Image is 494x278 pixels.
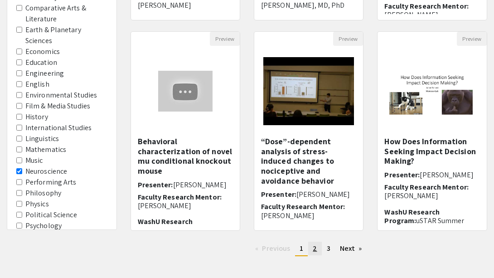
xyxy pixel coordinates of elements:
[384,137,479,166] h5: How Does Information Seeking Impact Decision Making?
[131,31,240,231] div: Open Presentation <p>Behavioral characterization of novel mu conditional knockout mouse </p>
[25,112,48,122] label: History
[25,210,77,220] label: Political Science
[25,133,59,144] label: Linguistics
[261,190,356,199] h6: Presenter:
[254,48,363,134] img: <p>“Dose”-dependent analysis of stress-induced changes to nociceptive and avoidance behavior</p><...
[7,237,39,271] iframe: Chat
[25,57,57,68] label: Education
[384,1,468,11] span: Faculty Research Mentor:
[377,31,487,231] div: Open Presentation <p>How Does Information Seeking Impact Decision Making?</p>
[384,10,479,19] p: [PERSON_NAME]
[25,188,61,199] label: Philosophy
[25,166,67,177] label: Neuroscience
[254,31,363,231] div: Open Presentation <p>“Dose”-dependent analysis of stress-induced changes to nociceptive and avoid...
[210,32,240,46] button: Preview
[25,177,77,188] label: Performing Arts
[138,1,233,10] p: [PERSON_NAME]
[25,220,62,231] label: Psychology
[300,244,303,253] span: 1
[261,137,356,185] h5: “Dose”-dependent analysis of stress-induced changes to nociceptive and avoidance behavior
[333,32,363,46] button: Preview
[384,182,468,192] span: Faculty Research Mentor:
[384,216,464,234] span: uSTAR Summer Scholars Program
[25,68,64,79] label: Engineering
[138,201,233,210] p: [PERSON_NAME]
[420,170,473,180] span: [PERSON_NAME]
[25,155,43,166] label: Music
[25,122,92,133] label: International Studies
[25,101,90,112] label: Film & Media Studies
[384,207,439,225] span: WashU Research Program:
[138,217,193,235] span: WashU Research Program:
[457,32,487,46] button: Preview
[25,90,97,101] label: Environmental Studies
[261,1,356,10] p: [PERSON_NAME], MD, PhD
[384,171,479,179] h6: Presenter:
[378,57,486,126] img: <p>How Does Information Seeking Impact Decision Making?</p>
[261,202,345,211] span: Faculty Research Mentor:
[335,242,367,255] a: Next page
[138,180,233,189] h6: Presenter:
[25,144,66,155] label: Mathematics
[138,192,222,202] span: Faculty Research Mentor:
[25,24,107,46] label: Earth & Planetary Sciences
[131,242,488,256] ul: Pagination
[25,46,60,57] label: Economics
[313,244,317,253] span: 2
[296,190,350,199] span: [PERSON_NAME]
[261,211,356,220] p: [PERSON_NAME]
[25,199,49,210] label: Physics
[173,180,227,190] span: [PERSON_NAME]
[25,79,49,90] label: English
[138,137,233,176] h5: Behavioral characterization of novel mu conditional knockout mouse
[262,244,290,253] span: Previous
[327,244,330,253] span: 3
[149,62,222,121] img: <p>Behavioral characterization of novel mu conditional knockout mouse </p>
[384,191,479,200] p: [PERSON_NAME]
[25,3,107,24] label: Comparative Arts & Literature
